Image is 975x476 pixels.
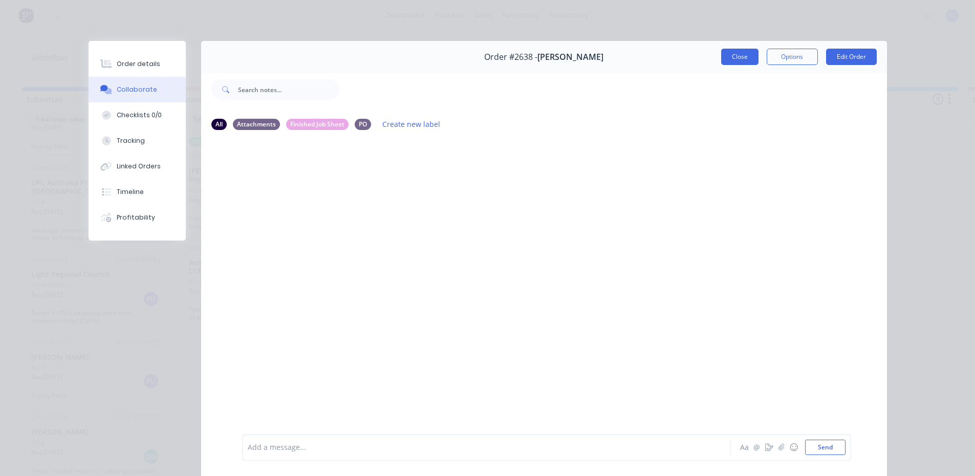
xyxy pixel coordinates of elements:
[89,77,186,102] button: Collaborate
[739,441,751,453] button: Aa
[89,154,186,179] button: Linked Orders
[117,136,145,145] div: Tracking
[826,49,877,65] button: Edit Order
[751,441,763,453] button: @
[89,128,186,154] button: Tracking
[238,79,339,100] input: Search notes...
[721,49,759,65] button: Close
[117,111,162,120] div: Checklists 0/0
[484,52,537,62] span: Order #2638 -
[89,102,186,128] button: Checklists 0/0
[537,52,603,62] span: [PERSON_NAME]
[286,119,349,130] div: Finished Job Sheet
[89,179,186,205] button: Timeline
[805,440,846,455] button: Send
[355,119,371,130] div: PO
[788,441,800,453] button: ☺
[117,162,161,171] div: Linked Orders
[211,119,227,130] div: All
[377,117,446,131] button: Create new label
[117,187,144,197] div: Timeline
[117,59,160,69] div: Order details
[117,85,157,94] div: Collaborate
[767,49,818,65] button: Options
[233,119,280,130] div: Attachments
[89,205,186,230] button: Profitability
[89,51,186,77] button: Order details
[117,213,155,222] div: Profitability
